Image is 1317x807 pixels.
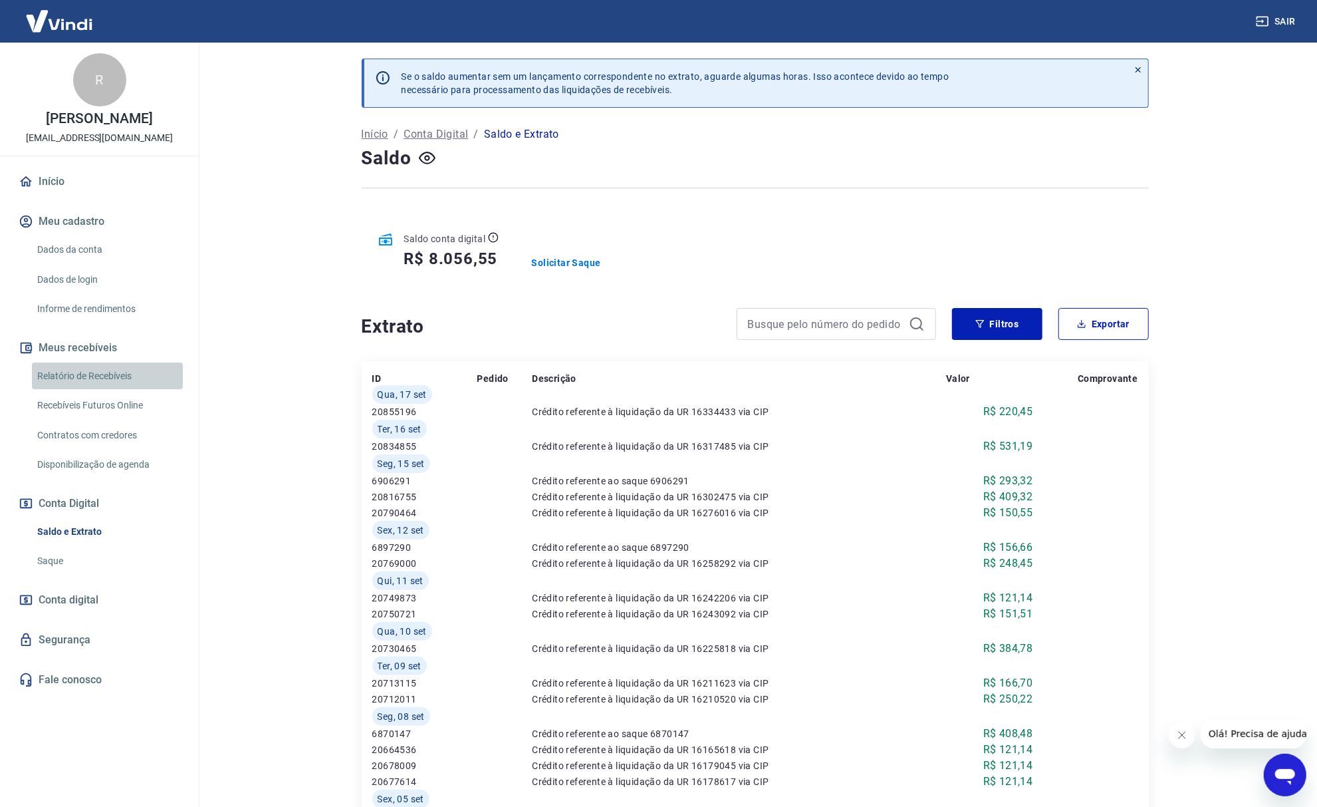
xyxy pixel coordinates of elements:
p: 20730465 [372,642,477,655]
p: Crédito referente à liquidação da UR 16302475 via CIP [532,490,946,504]
button: Meu cadastro [16,207,183,236]
h4: Extrato [362,313,721,340]
p: R$ 166,70 [983,675,1033,691]
p: R$ 121,14 [983,742,1033,758]
p: Crédito referente à liquidação da UR 16276016 via CIP [532,506,946,520]
a: Segurança [16,625,183,655]
a: Informe de rendimentos [32,295,183,323]
p: [EMAIL_ADDRESS][DOMAIN_NAME] [26,131,173,145]
p: [PERSON_NAME] [46,112,152,126]
img: Vindi [16,1,102,41]
p: R$ 409,32 [983,489,1033,505]
p: 20816755 [372,490,477,504]
p: 20855196 [372,405,477,418]
p: R$ 408,48 [983,726,1033,742]
iframe: Mensagem da empresa [1201,719,1306,748]
p: Crédito referente à liquidação da UR 16211623 via CIP [532,677,946,690]
p: Crédito referente ao saque 6870147 [532,727,946,740]
a: Contratos com credores [32,422,183,449]
div: R [73,53,126,106]
p: Crédito referente à liquidação da UR 16317485 via CIP [532,440,946,453]
button: Filtros [952,308,1042,340]
p: 20713115 [372,677,477,690]
a: Disponibilização de agenda [32,451,183,478]
a: Conta digital [16,585,183,615]
iframe: Botão para abrir a janela de mensagens [1264,754,1306,796]
input: Busque pelo número do pedido [748,314,903,334]
span: Seg, 08 set [378,710,425,723]
p: Saldo e Extrato [484,126,559,142]
p: 6906291 [372,474,477,488]
p: 20750721 [372,607,477,621]
p: Crédito referente à liquidação da UR 16210520 via CIP [532,693,946,706]
a: Fale conosco [16,665,183,695]
p: R$ 150,55 [983,505,1033,521]
p: 20749873 [372,591,477,605]
span: Olá! Precisa de ajuda? [8,9,112,20]
p: 20790464 [372,506,477,520]
p: 20834855 [372,440,477,453]
span: Sex, 05 set [378,792,424,806]
span: Conta digital [39,591,98,609]
span: Seg, 15 set [378,457,425,470]
p: R$ 293,32 [983,473,1033,489]
p: Crédito referente ao saque 6906291 [532,474,946,488]
p: Crédito referente à liquidação da UR 16334433 via CIP [532,405,946,418]
p: Crédito referente à liquidação da UR 16179045 via CIP [532,759,946,772]
span: Sex, 12 set [378,524,424,537]
p: Descrição [532,372,576,385]
a: Relatório de Recebíveis [32,363,183,390]
p: R$ 248,45 [983,556,1033,571]
button: Meus recebíveis [16,333,183,363]
span: Ter, 16 set [378,422,421,436]
span: Qua, 10 set [378,625,427,638]
p: 20677614 [372,775,477,788]
span: Qua, 17 set [378,388,427,401]
p: Pedido [477,372,509,385]
a: Dados da conta [32,236,183,263]
p: / [474,126,479,142]
p: 6897290 [372,541,477,554]
p: 20769000 [372,557,477,570]
a: Início [362,126,388,142]
p: Crédito referente ao saque 6897290 [532,541,946,554]
a: Início [16,167,183,196]
iframe: Fechar mensagem [1169,722,1195,748]
p: R$ 220,45 [983,404,1033,420]
p: 20712011 [372,693,477,706]
a: Dados de login [32,266,183,293]
p: Crédito referente à liquidação da UR 16225818 via CIP [532,642,946,655]
p: ID [372,372,382,385]
button: Exportar [1058,308,1149,340]
a: Solicitar Saque [532,256,601,269]
p: R$ 250,22 [983,691,1033,707]
p: Comprovante [1078,372,1137,385]
a: Recebíveis Futuros Online [32,392,183,419]
a: Conta Digital [404,126,468,142]
p: Saldo conta digital [404,232,486,245]
p: Se o saldo aumentar sem um lançamento correspondente no extrato, aguarde algumas horas. Isso acon... [402,70,949,96]
p: 20678009 [372,759,477,772]
p: Crédito referente à liquidação da UR 16165618 via CIP [532,743,946,756]
p: R$ 151,51 [983,606,1033,622]
span: Ter, 09 set [378,659,421,673]
button: Conta Digital [16,489,183,518]
span: Qui, 11 set [378,574,423,587]
a: Saldo e Extrato [32,518,183,546]
p: / [394,126,398,142]
p: 20664536 [372,743,477,756]
p: Valor [946,372,970,385]
p: R$ 121,14 [983,590,1033,606]
p: R$ 121,14 [983,758,1033,774]
p: R$ 156,66 [983,540,1033,556]
p: R$ 531,19 [983,438,1033,454]
p: Crédito referente à liquidação da UR 16258292 via CIP [532,557,946,570]
h4: Saldo [362,145,412,172]
p: R$ 384,78 [983,641,1033,657]
p: R$ 121,14 [983,774,1033,790]
p: Crédito referente à liquidação da UR 16243092 via CIP [532,607,946,621]
p: Crédito referente à liquidação da UR 16242206 via CIP [532,591,946,605]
